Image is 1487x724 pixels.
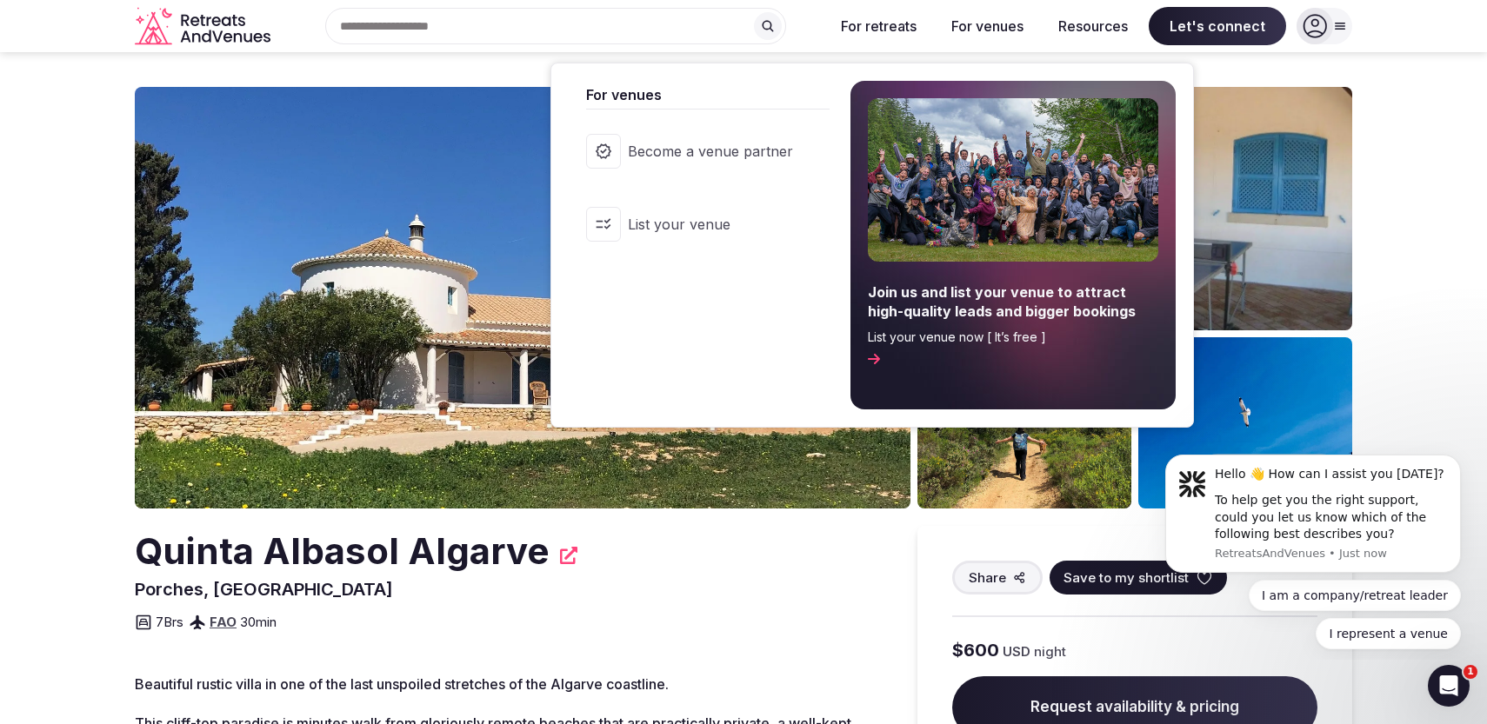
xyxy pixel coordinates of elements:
span: Become a venue partner [628,142,793,161]
span: Save to my shortlist [1064,568,1189,587]
iframe: Intercom notifications message [1139,439,1487,660]
span: Beautiful rustic villa in one of the last unspoiled stretches of the Algarve coastline. [135,675,669,693]
span: USD [1003,642,1030,661]
a: FAO [210,614,237,630]
span: 30 min [240,613,277,631]
svg: Retreats and Venues company logo [135,7,274,46]
img: Venue gallery photo [1138,337,1352,508]
a: Join us and list your venue to attract high-quality leads and bigger bookingsList your venue now ... [850,81,1176,409]
a: Visit the homepage [135,7,274,46]
span: List your venue [628,215,793,234]
span: night [1034,642,1066,661]
span: 1 [1464,665,1477,679]
button: For venues [937,7,1037,45]
span: Let's connect [1149,7,1286,45]
span: List your venue now [ It’s free ] [868,329,1158,346]
button: For retreats [827,7,930,45]
a: Become a venue partner [569,116,830,186]
span: Share [969,568,1006,587]
span: For venues [586,84,830,105]
span: Join us and list your venue to attract high-quality leads and bigger bookings [868,282,1158,322]
button: Share [952,561,1043,594]
h2: Quinta Albasol Algarve [135,526,550,577]
img: For venues [868,98,1158,262]
a: List your venue [569,189,830,259]
span: Porches, [GEOGRAPHIC_DATA] [135,579,393,600]
span: 7 Brs [156,613,183,631]
span: $600 [952,638,999,662]
img: Venue cover photo [135,87,910,508]
iframe: Intercom live chat [1428,665,1470,707]
button: Resources [1044,7,1142,45]
button: Save to my shortlist [1050,561,1227,594]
